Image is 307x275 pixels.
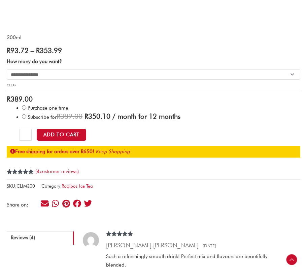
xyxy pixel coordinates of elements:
span: R [7,95,10,103]
span: Subscribe for [28,114,180,120]
input: Subscribe for / month for 12 months [22,114,26,119]
bdi: 93.72 [7,46,29,55]
div: Share on facebook [72,199,81,208]
div: Share on: [7,202,40,208]
span: CLIM300 [16,183,35,189]
strong: [PERSON_NAME].[PERSON_NAME] [106,242,199,249]
a: Rooibos Ice Tea [62,183,93,189]
button: Add to Cart [37,129,86,141]
input: Product quantity [20,129,32,141]
div: Share on whatsapp [51,199,60,208]
div: Share on pinterest [62,199,71,208]
input: Purchase one time [22,105,26,110]
span: 350.10 [84,112,110,120]
span: / month for 12 months [112,112,180,120]
a: Clear options [7,83,16,87]
span: 4 [7,169,9,182]
span: SKU: [7,182,35,190]
span: Category: [41,182,93,190]
span: R [57,112,60,120]
time: [DATE] [200,243,216,248]
p: Such a refreshingly smooth drink! Perfect mix and flavours are beautifully blended. [106,252,285,269]
span: R [7,46,10,55]
span: – [31,46,34,55]
label: How many do you want? [7,58,62,64]
bdi: 353.99 [36,46,62,55]
strong: Free shipping for orders over R650! [10,148,94,155]
a: Reviews (4) [7,231,74,245]
span: 389.00 [57,112,82,120]
span: R [84,112,88,120]
span: Rated out of 5 based on customer ratings [7,169,34,197]
bdi: 389.00 [7,95,33,103]
a: Keep Shopping [96,148,130,155]
div: Share on twitter [83,199,92,208]
div: Share on email [40,199,49,208]
span: Purchase one time [28,105,68,111]
span: Rated out of 5 [106,231,133,249]
span: 4 [37,168,40,174]
p: 300ml [7,33,300,42]
span: R [36,46,40,55]
a: (4customer reviews) [35,168,79,174]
